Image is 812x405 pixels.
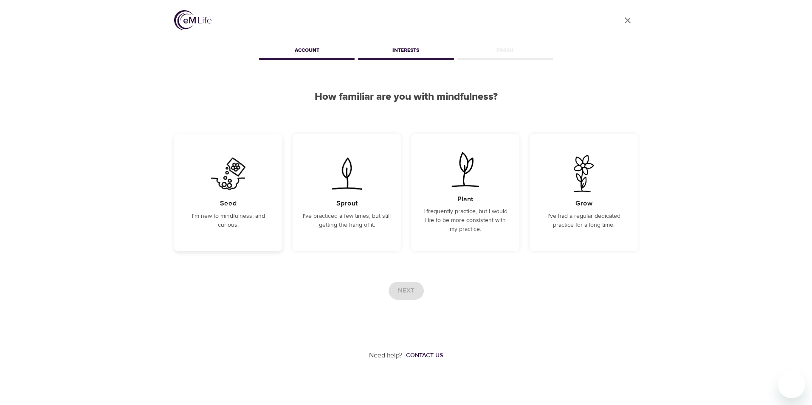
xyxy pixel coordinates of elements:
[540,212,628,230] p: I've had a regular dedicated practice for a long time.
[207,155,250,192] img: I'm new to mindfulness, and curious.
[530,134,638,251] div: I've had a regular dedicated practice for a long time.GrowI've had a regular dedicated practice f...
[293,134,401,251] div: I've practiced a few times, but still getting the hang of it.SproutI've practiced a few times, bu...
[403,351,443,360] a: Contact us
[406,351,443,360] div: Contact us
[562,155,605,192] img: I've had a regular dedicated practice for a long time.
[575,199,592,208] h5: Grow
[457,195,473,204] h5: Plant
[411,134,519,251] div: I frequently practice, but I would like to be more consistent with my practice.PlantI frequently ...
[184,212,272,230] p: I'm new to mindfulness, and curious.
[325,155,368,192] img: I've practiced a few times, but still getting the hang of it.
[369,351,403,360] p: Need help?
[421,207,509,234] p: I frequently practice, but I would like to be more consistent with my practice.
[444,151,487,188] img: I frequently practice, but I would like to be more consistent with my practice.
[303,212,391,230] p: I've practiced a few times, but still getting the hang of it.
[336,199,358,208] h5: Sprout
[174,91,638,103] h2: How familiar are you with mindfulness?
[174,10,211,30] img: logo
[778,371,805,398] iframe: Button to launch messaging window
[617,10,638,31] a: close
[174,134,282,251] div: I'm new to mindfulness, and curious.SeedI'm new to mindfulness, and curious.
[220,199,237,208] h5: Seed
